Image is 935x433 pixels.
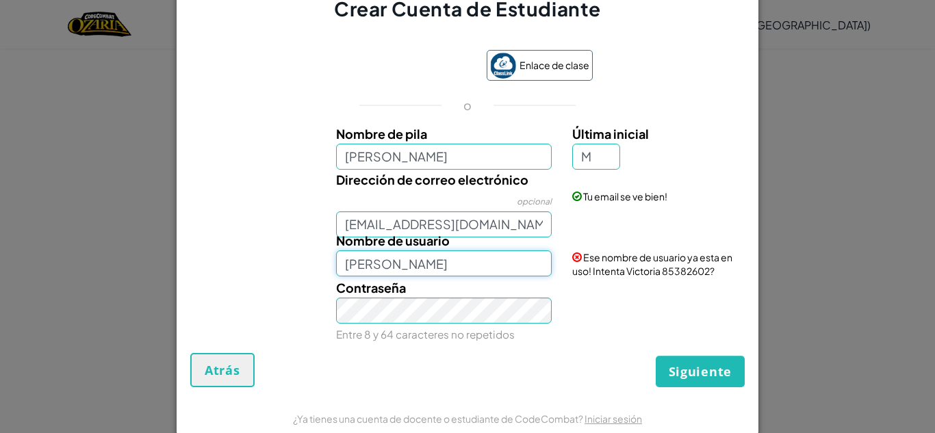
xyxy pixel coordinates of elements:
font: o [463,97,472,113]
font: Contraseña [336,280,406,296]
font: Dirección de correo electrónico [336,172,528,187]
font: Nombre de pila [336,126,427,142]
a: Iniciar sesión [585,412,642,425]
font: Entre 8 y 64 caracteres no repetidos [336,328,515,341]
font: Enlace de clase [520,59,589,71]
font: Nombre de usuario [336,233,450,248]
font: Ese nombre de usuario ya esta en uso! Intenta Victoria 85382602? [572,251,732,277]
button: Atrás [190,353,255,387]
font: Última inicial [572,126,649,142]
button: Siguiente [656,356,745,387]
font: Atrás [205,362,240,378]
img: classlink-logo-small.png [490,53,516,79]
font: opcional [517,196,552,207]
font: Siguiente [669,363,732,380]
font: ¿Ya tienes una cuenta de docente o estudiante de CodeCombat? [293,412,583,425]
font: Tu email se ve bien! [583,190,667,202]
iframe: Botón de Acceder con Google [336,52,480,82]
